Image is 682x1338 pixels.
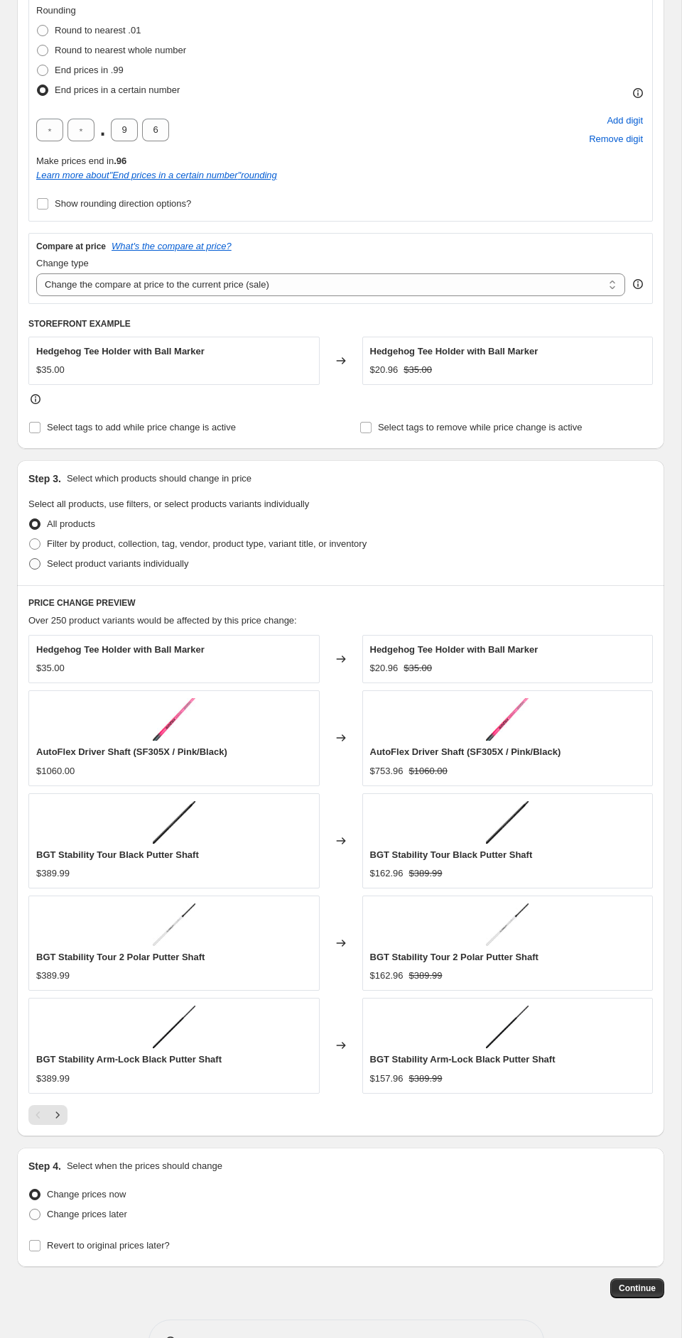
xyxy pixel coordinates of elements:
[36,170,277,180] i: Learn more about " End prices in a certain number " rounding
[370,1072,404,1086] div: $157.96
[47,1189,126,1200] span: Change prices now
[378,422,583,433] span: Select tags to remove while price change is active
[409,969,443,983] strike: $389.99
[36,346,205,357] span: Hedgehog Tee Holder with Ball Marker
[55,85,180,95] span: End prices in a certain number
[47,538,367,549] span: Filter by product, collection, tag, vendor, product type, variant title, or inventory
[36,849,199,860] span: BGT Stability Tour Black Putter Shaft
[114,156,126,166] b: .96
[36,866,70,881] div: $389.99
[28,472,61,486] h2: Step 3.
[28,1105,67,1125] nav: Pagination
[112,241,232,251] button: What's the compare at price?
[619,1283,656,1294] span: Continue
[370,764,404,778] div: $753.96
[142,119,169,141] input: ﹡
[36,241,106,252] h3: Compare at price
[36,1054,222,1065] span: BGT Stability Arm-Lock Black Putter Shaft
[370,346,538,357] span: Hedgehog Tee Holder with Ball Marker
[28,597,653,609] h6: PRICE CHANGE PREVIEW
[370,969,404,983] div: $162.96
[99,119,107,141] span: .
[55,25,141,36] span: Round to nearest .01
[370,746,561,757] span: AutoFlex Driver Shaft (SF305X / Pink/Black)
[28,1159,61,1173] h2: Step 4.
[486,1006,529,1048] img: golf-putter-shaft-BGT-Stability-Tour2Armlock_489c0883-a9f7-4c1a-8a54-1a309e2d9c11_80x.png
[409,764,448,778] strike: $1060.00
[370,849,533,860] span: BGT Stability Tour Black Putter Shaft
[589,132,643,146] span: Remove digit
[36,258,89,268] span: Change type
[36,644,205,655] span: Hedgehog Tee Holder with Ball Marker
[67,119,94,141] input: ﹡
[47,1209,127,1219] span: Change prices later
[47,518,95,529] span: All products
[47,558,188,569] span: Select product variants individually
[47,1240,170,1251] span: Revert to original prices later?
[631,277,645,291] div: help
[370,661,399,675] div: $20.96
[370,952,538,962] span: BGT Stability Tour 2 Polar Putter Shaft
[36,1072,70,1086] div: $389.99
[153,698,195,741] img: AutoFlex-Iron-_Black_Pink_ddc353f8-d8dc-40e3-886b-98e2e32bcc9b_80x.jpg
[55,198,191,209] span: Show rounding direction options?
[36,5,76,16] span: Rounding
[36,156,126,166] span: Make prices end in
[111,119,138,141] input: ﹡
[370,644,538,655] span: Hedgehog Tee Holder with Ball Marker
[587,130,645,148] button: Remove placeholder
[404,661,432,675] strike: $35.00
[153,903,195,946] img: BGT-STABILITY-TOUR-2-POLAR-PUTTER-SHAFT_80x.jpg
[370,1054,556,1065] span: BGT Stability Arm-Lock Black Putter Shaft
[605,111,645,130] button: Add placeholder
[28,318,653,330] h6: STOREFRONT EXAMPLE
[47,422,236,433] span: Select tags to add while price change is active
[55,65,124,75] span: End prices in .99
[36,119,63,141] input: ﹡
[409,1072,443,1086] strike: $389.99
[67,1159,222,1173] p: Select when the prices should change
[28,615,297,626] span: Over 250 product variants would be affected by this price change:
[36,764,75,778] div: $1060.00
[36,952,205,962] span: BGT Stability Tour 2 Polar Putter Shaft
[153,801,195,844] img: Stability_Tour_Black_1024x1024_4f44d549-cf9f-48b7-92cb-7c4a9aa41385_80x.jpg
[486,801,529,844] img: Stability_Tour_Black_1024x1024_4f44d549-cf9f-48b7-92cb-7c4a9aa41385_80x.jpg
[486,698,529,741] img: AutoFlex-Iron-_Black_Pink_ddc353f8-d8dc-40e3-886b-98e2e32bcc9b_80x.jpg
[48,1105,67,1125] button: Next
[67,472,251,486] p: Select which products should change in price
[36,170,277,180] a: Learn more about"End prices in a certain number"rounding
[486,903,529,946] img: BGT-STABILITY-TOUR-2-POLAR-PUTTER-SHAFT_80x.jpg
[36,969,70,983] div: $389.99
[610,1278,664,1298] button: Continue
[36,661,65,675] div: $35.00
[55,45,186,55] span: Round to nearest whole number
[409,866,443,881] strike: $389.99
[370,363,399,377] div: $20.96
[153,1006,195,1048] img: golf-putter-shaft-BGT-Stability-Tour2Armlock_489c0883-a9f7-4c1a-8a54-1a309e2d9c11_80x.png
[36,746,227,757] span: AutoFlex Driver Shaft (SF305X / Pink/Black)
[28,499,309,509] span: Select all products, use filters, or select products variants individually
[404,363,432,377] strike: $35.00
[370,866,404,881] div: $162.96
[607,114,643,128] span: Add digit
[36,363,65,377] div: $35.00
